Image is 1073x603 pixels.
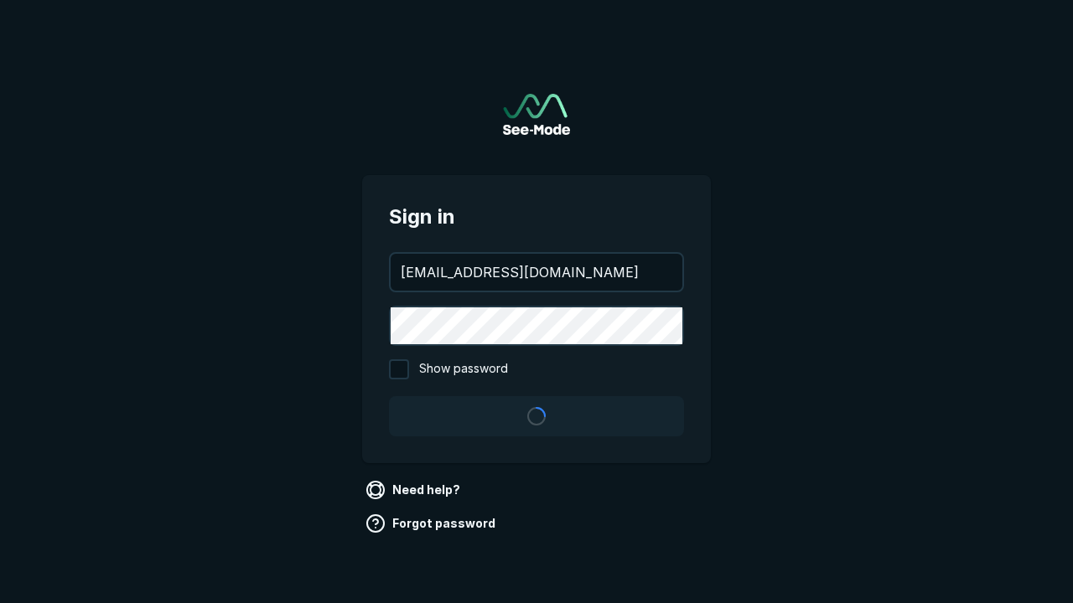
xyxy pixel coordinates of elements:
a: Go to sign in [503,94,570,135]
a: Need help? [362,477,467,503]
span: Sign in [389,202,684,232]
span: Show password [419,359,508,379]
a: Forgot password [362,510,502,537]
img: See-Mode Logo [503,94,570,135]
input: your@email.com [391,254,682,291]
